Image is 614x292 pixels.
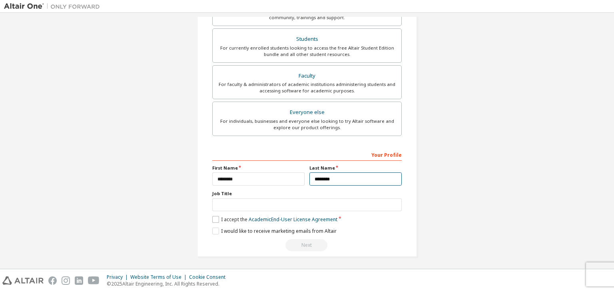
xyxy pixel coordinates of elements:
[189,274,230,280] div: Cookie Consent
[212,190,402,197] label: Job Title
[75,276,83,285] img: linkedin.svg
[212,228,337,234] label: I would like to receive marketing emails from Altair
[107,274,130,280] div: Privacy
[107,280,230,287] p: © 2025 Altair Engineering, Inc. All Rights Reserved.
[217,70,397,82] div: Faculty
[212,239,402,251] div: Read and acccept EULA to continue
[309,165,402,171] label: Last Name
[249,216,337,223] a: Academic End-User License Agreement
[62,276,70,285] img: instagram.svg
[212,216,337,223] label: I accept the
[130,274,189,280] div: Website Terms of Use
[212,148,402,161] div: Your Profile
[2,276,44,285] img: altair_logo.svg
[217,107,397,118] div: Everyone else
[4,2,104,10] img: Altair One
[217,118,397,131] div: For individuals, businesses and everyone else looking to try Altair software and explore our prod...
[48,276,57,285] img: facebook.svg
[88,276,100,285] img: youtube.svg
[217,45,397,58] div: For currently enrolled students looking to access the free Altair Student Edition bundle and all ...
[212,165,305,171] label: First Name
[217,34,397,45] div: Students
[217,81,397,94] div: For faculty & administrators of academic institutions administering students and accessing softwa...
